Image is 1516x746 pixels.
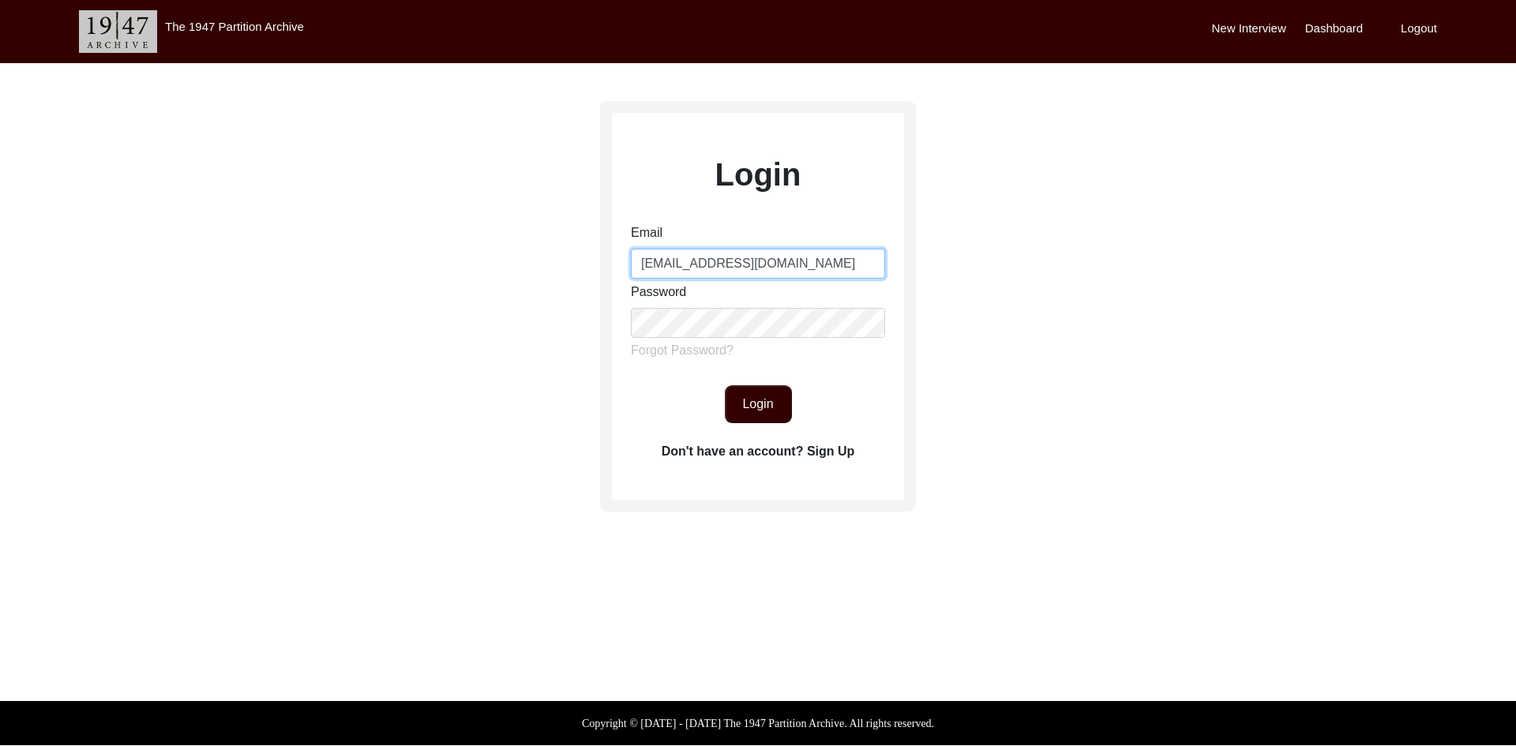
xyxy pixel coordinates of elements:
label: New Interview [1212,20,1286,38]
label: Forgot Password? [631,341,734,360]
label: Email [631,223,662,242]
label: Dashboard [1305,20,1363,38]
label: Don't have an account? Sign Up [662,442,855,461]
button: Login [725,385,792,423]
label: Login [715,151,801,198]
label: Password [631,283,686,302]
label: The 1947 Partition Archive [165,20,304,33]
label: Copyright © [DATE] - [DATE] The 1947 Partition Archive. All rights reserved. [582,715,934,732]
img: header-logo.png [79,10,157,53]
label: Logout [1401,20,1437,38]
